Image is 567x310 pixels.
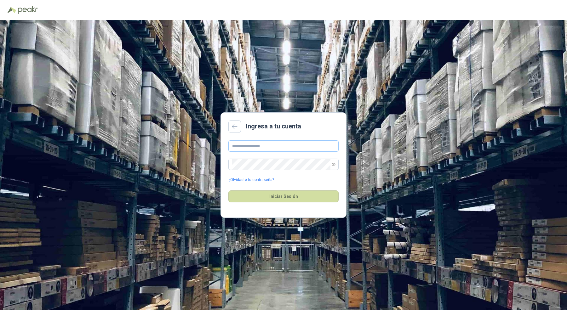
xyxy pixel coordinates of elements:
[8,7,16,13] img: Logo
[18,6,38,14] img: Peakr
[228,190,339,202] button: Iniciar Sesión
[246,121,301,131] h2: Ingresa a tu cuenta
[228,177,274,183] a: ¿Olvidaste tu contraseña?
[332,162,335,166] span: eye-invisible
